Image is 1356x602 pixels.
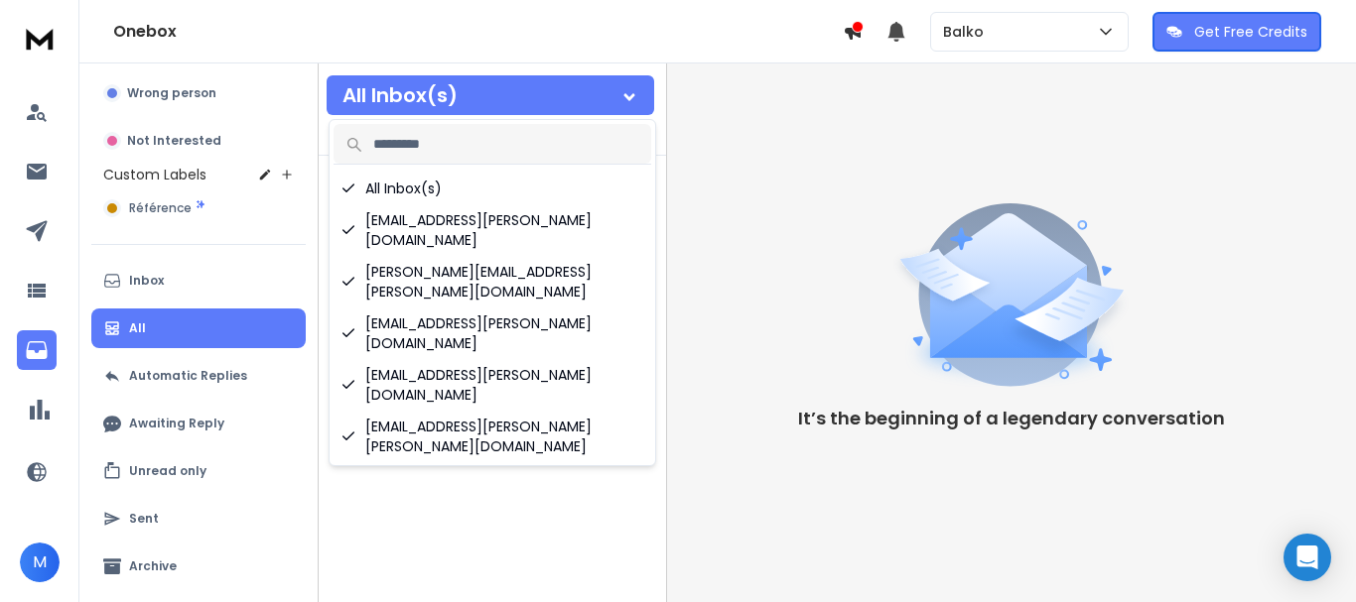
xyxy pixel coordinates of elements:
span: Référence [129,200,192,216]
p: Balko [943,22,992,42]
p: Awaiting Reply [129,416,224,431]
p: Not Interested [127,133,221,149]
p: Wrong person [127,85,216,101]
div: Open Intercom Messenger [1284,534,1331,581]
p: Inbox [129,273,164,289]
h3: Custom Labels [103,165,206,184]
div: [EMAIL_ADDRESS][PERSON_NAME][DOMAIN_NAME] [334,204,651,256]
div: All Inbox(s) [334,173,651,204]
p: It’s the beginning of a legendary conversation [798,405,1225,432]
p: Unread only [129,463,206,479]
img: logo [20,20,60,57]
h1: Onebox [113,20,843,44]
div: [PERSON_NAME][EMAIL_ADDRESS][PERSON_NAME][DOMAIN_NAME] [334,256,651,307]
div: [EMAIL_ADDRESS][PERSON_NAME][PERSON_NAME][DOMAIN_NAME] [334,411,651,462]
p: Sent [129,511,159,527]
div: [EMAIL_ADDRESS][PERSON_NAME][DOMAIN_NAME] [334,307,651,359]
p: Automatic Replies [129,368,247,384]
div: [EMAIL_ADDRESS][PERSON_NAME][DOMAIN_NAME] [334,359,651,411]
span: M [20,542,60,582]
p: Get Free Credits [1194,22,1307,42]
p: All [129,320,146,336]
p: Archive [129,558,177,574]
h1: All Inbox(s) [342,85,458,105]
